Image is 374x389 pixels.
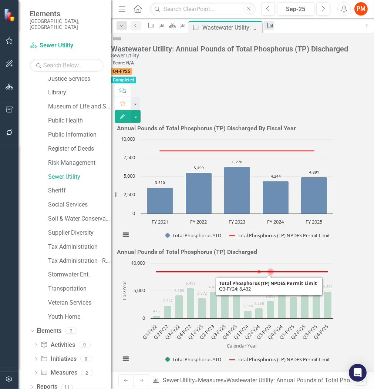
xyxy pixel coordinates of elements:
[4,8,17,21] img: ClearPoint Strategy
[202,23,260,32] div: Wastewater Utility: Annual Pounds of Total Phosphorus (TP) Discharged
[210,292,218,318] path: Q2-FY23, 4,821. Total Phosphorus YTD.
[40,341,75,349] a: Activities
[187,288,195,318] path: Q4-FY22, 5,499. Total Phosphorus YTD.
[175,295,183,318] path: Q3-FY22, 4,190. Total Phosphorus YTD.
[232,323,250,341] text: Q1-FY24
[48,271,111,279] a: Stormwater Ent.
[254,301,264,306] text: 1,868
[172,356,221,363] text: Total Phosphorus YTD
[79,342,91,348] div: 0
[257,270,261,274] path: Q2-FY24, 8,432. Total Phosphorus (TP) NPDES Permit Limit.
[290,297,297,318] path: Q1-FY25, 3,856. Total Phosphorus YTD.
[277,287,287,292] text: 4,344
[124,191,135,198] text: 2,500
[48,285,111,293] a: Transportation
[65,328,77,334] div: 2
[198,377,223,384] a: Measures
[48,187,111,195] a: Sheriff
[48,75,111,83] a: Justice Services
[111,77,136,83] span: Completed
[300,284,310,289] text: 4,891
[209,323,227,341] text: Q3-FY23
[186,173,212,214] path: FY 2022, 5,499. Total Phosphorus YTD.
[354,2,368,16] button: PM
[243,303,253,308] text: 1,344
[48,173,111,181] a: Sewer Utility
[263,181,289,214] path: FY 2024, 4,344. Total Phosphorus YTD.
[117,259,368,370] div: Chart. Highcharts interactive chart.
[48,229,111,237] a: Supplier Diversity
[237,232,330,239] text: Total Phosphorus (TP) NPDES Permit Limit
[48,201,111,209] a: Social Services
[81,370,93,376] div: 2
[349,364,367,382] div: Open Intercom Messenger
[232,159,242,164] text: 6,270
[48,313,111,321] a: Youth Home
[311,284,321,289] text: 4,891
[30,9,104,18] span: Elements
[40,355,76,363] a: Initiatives
[48,299,111,307] a: Veteran Services
[306,218,322,225] text: FY 2025
[30,41,104,50] a: Sewer Utility
[323,284,333,289] text: 4,891
[152,376,356,385] div: » »
[224,167,250,214] path: FY 2023, 6,270. Total Phosphorus YTD.
[48,103,111,111] a: Museum of Life and Science
[221,288,229,318] path: Q3-FY23, 5,423. Total Phosphorus YTD.
[271,174,281,179] text: 4,344
[111,33,123,45] img: Not Defined
[164,323,181,341] text: Q3-FY22
[237,356,330,363] text: Total Phosphorus (TP) NPDES Permit Limit
[194,165,204,170] text: 5,499
[124,172,135,179] text: 5,000
[197,291,207,296] text: 3,672
[269,270,272,274] path: Q3-FY24, 8,432. Total Phosphorus (TP) NPDES Permit Limit.
[266,323,284,341] text: Q4-FY24
[153,284,332,318] g: Total Phosphorus YTD, series 1 of 2. Bar series with 16 bars.
[141,323,158,341] text: Q1-FY22
[132,210,135,217] text: 0
[244,311,252,318] path: Q1-FY24, 1,344. Total Phosphorus YTD.
[186,281,196,286] text: 5,499
[163,298,173,303] text: 2,347
[229,218,245,225] text: FY 2023
[48,257,111,265] a: Tax Administration - Revaluation
[324,291,332,318] path: Q4-FY25, 4,891.16. Total Phosphorus YTD.
[312,323,330,341] text: Q4-FY25
[159,150,316,152] g: Total Phosphorus (TP) NPDES Permit Limit, series 2 of 2. Line with 5 data points.
[174,288,184,293] text: 4,190
[255,308,263,318] path: Q2-FY24, 1,868. Total Phosphorus YTD.
[48,145,111,153] a: Register of Deeds
[147,167,327,214] g: Total Phosphorus YTD, series 1 of 2. Bar series with 5 bars.
[131,259,145,266] text: 10,000
[165,232,221,239] button: Show Total Phosphorus YTD
[80,356,92,362] div: 0
[117,259,337,370] svg: Interactive chart
[313,291,320,318] path: Q3-FY25, 4,891.16. Total Phosphorus YTD.
[229,356,330,363] button: Show Total Phosphorus (TP) NPDES Permit Limit
[150,3,256,16] input: Search ClearPoint...
[266,294,276,299] text: 3,092
[121,135,135,142] text: 10,000
[244,323,262,341] text: Q2-FY24
[301,291,309,318] path: Q2-FY25, 4,891.16. Total Phosphorus YTD.
[220,281,230,286] text: 5,423
[117,249,257,255] h3: Annual Pounds of Total Phosphorus (TP) Discharged
[152,323,170,341] text: Q2-FY22
[221,323,238,341] text: Q4-FY23
[111,60,136,66] span: Score: N/A
[147,188,173,214] path: FY 2021, 3,510. Total Phosphorus YTD.
[120,229,131,240] button: View chart menu, Chart
[175,323,192,341] text: Q4-FY22
[198,323,215,341] text: Q2-FY23
[153,316,161,318] path: Q1-FY22, 415. Total Phosphorus YTD.
[232,276,242,281] text: 6,270
[134,287,145,294] text: 5,000
[153,308,160,313] text: 415
[267,301,274,318] path: Q3-FY24, 3,092. Total Phosphorus YTD.
[267,218,284,225] text: FY 2024
[186,323,204,341] text: Q1-FY23
[164,305,172,318] path: Q2-FY22, 2,347. Total Phosphorus YTD.
[165,356,221,363] button: Show Total Phosphorus YTD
